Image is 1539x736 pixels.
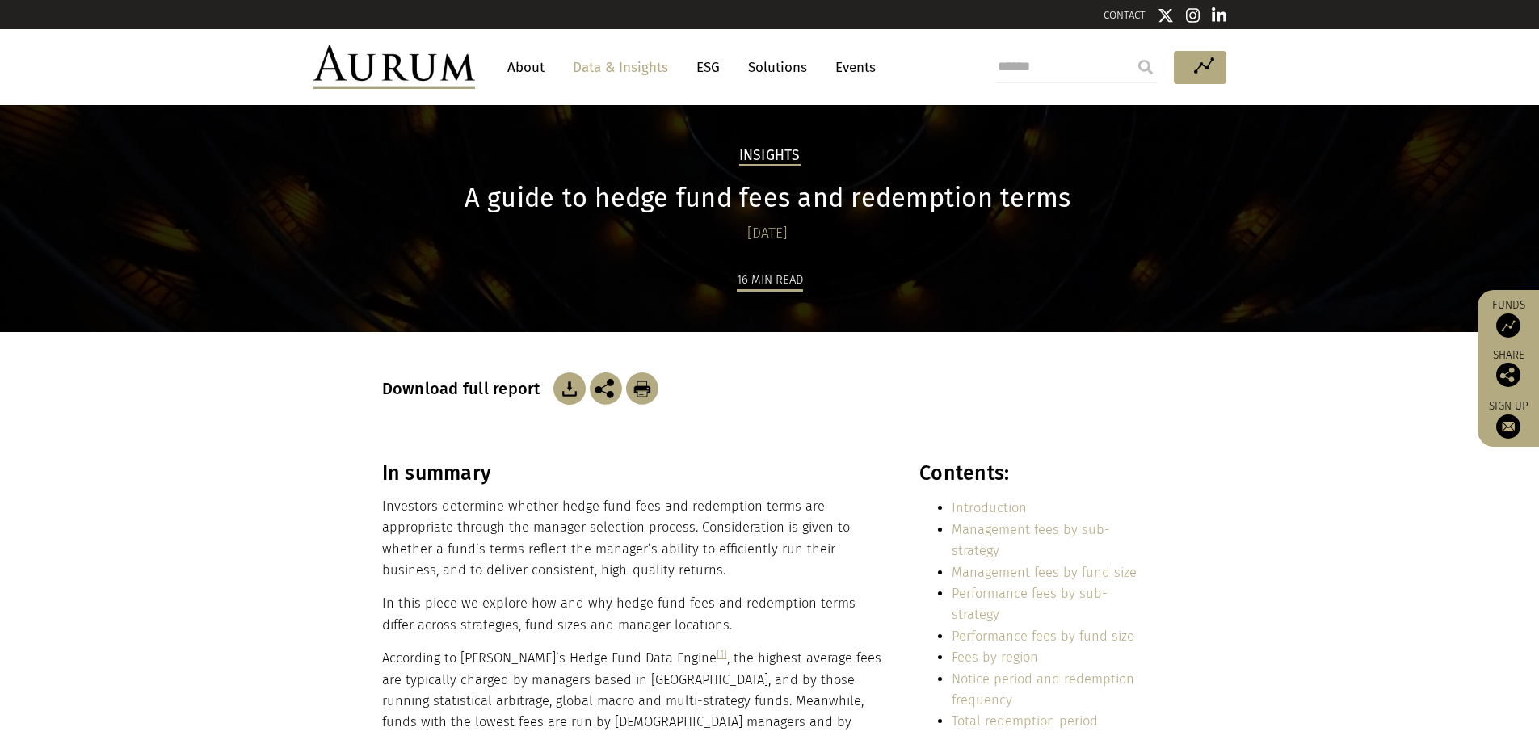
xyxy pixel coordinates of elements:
a: Solutions [740,53,815,82]
a: Management fees by sub-strategy [952,522,1110,558]
a: Fees by region [952,650,1038,665]
a: Introduction [952,500,1027,515]
h3: In summary [382,461,885,486]
a: Performance fees by sub-strategy [952,586,1108,622]
div: [DATE] [382,222,1154,245]
a: Notice period and redemption frequency [952,671,1134,708]
div: Share [1486,350,1531,387]
img: Instagram icon [1186,7,1201,23]
h3: Download full report [382,379,549,398]
a: About [499,53,553,82]
img: Access Funds [1496,313,1520,338]
a: Sign up [1486,399,1531,439]
img: Share this post [1496,363,1520,387]
a: Data & Insights [565,53,676,82]
a: ESG [688,53,728,82]
input: Submit [1129,51,1162,83]
img: Download Article [553,372,586,405]
a: Management fees by fund size [952,565,1137,580]
div: 16 min read [737,270,803,292]
img: Share this post [590,372,622,405]
h2: Insights [739,147,801,166]
img: Aurum [313,45,475,89]
a: [1] [717,648,727,660]
a: CONTACT [1104,9,1146,21]
a: Performance fees by fund size [952,629,1134,644]
h1: A guide to hedge fund fees and redemption terms [382,183,1154,214]
img: Twitter icon [1158,7,1174,23]
h3: Contents: [919,461,1153,486]
p: Investors determine whether hedge fund fees and redemption terms are appropriate through the mana... [382,496,885,582]
img: Download Article [626,372,658,405]
a: Funds [1486,298,1531,338]
p: In this piece we explore how and why hedge fund fees and redemption terms differ across strategie... [382,593,885,636]
img: Linkedin icon [1212,7,1226,23]
a: Events [827,53,876,82]
img: Sign up to our newsletter [1496,414,1520,439]
a: Total redemption period [952,713,1098,729]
